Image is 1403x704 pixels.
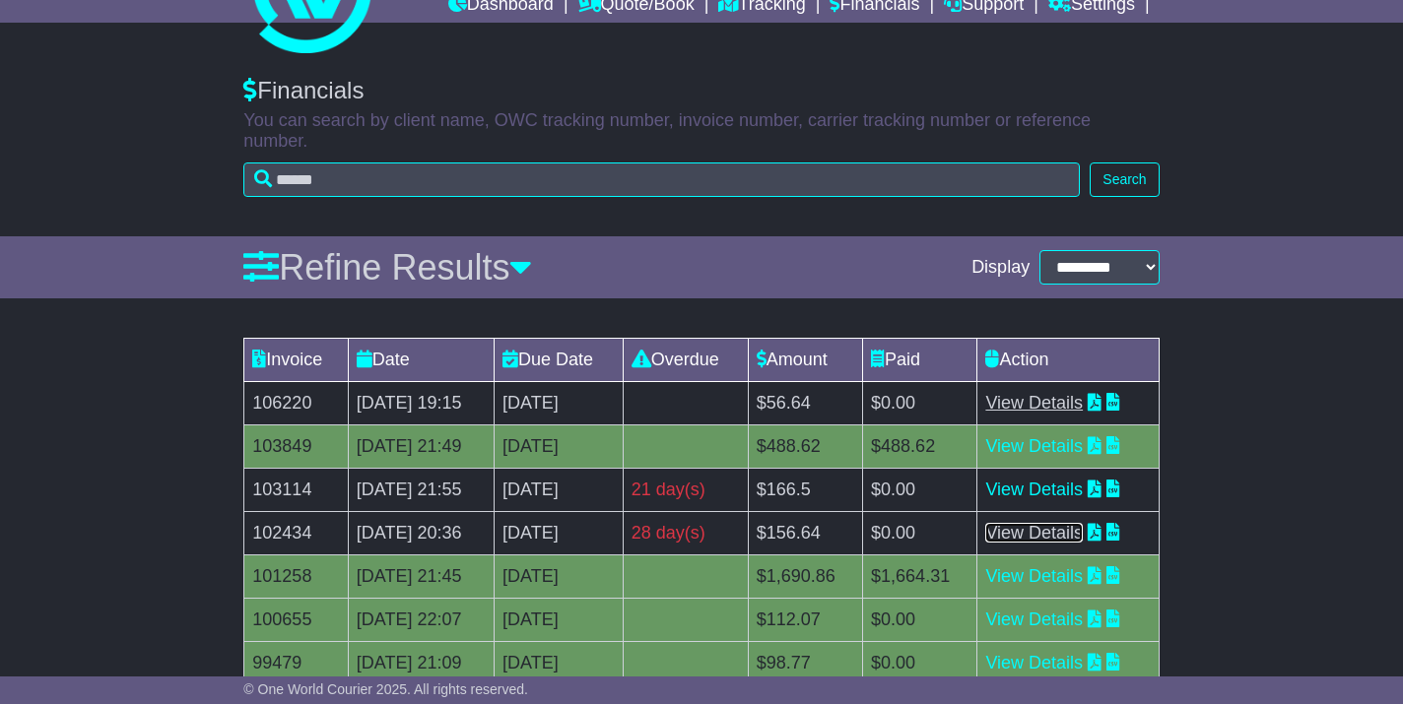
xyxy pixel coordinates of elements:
[244,382,348,425] td: 106220
[243,247,532,288] a: Refine Results
[632,477,740,503] div: 21 day(s)
[985,523,1083,543] a: View Details
[495,425,624,469] td: [DATE]
[748,339,862,382] td: Amount
[495,382,624,425] td: [DATE]
[748,469,862,512] td: $166.5
[495,555,624,599] td: [DATE]
[348,469,494,512] td: [DATE] 21:55
[244,469,348,512] td: 103114
[863,599,977,642] td: $0.00
[348,425,494,469] td: [DATE] 21:49
[748,512,862,555] td: $156.64
[1090,162,1159,197] button: Search
[495,469,624,512] td: [DATE]
[495,599,624,642] td: [DATE]
[863,512,977,555] td: $0.00
[348,382,494,425] td: [DATE] 19:15
[971,257,1030,279] span: Display
[748,382,862,425] td: $56.64
[244,555,348,599] td: 101258
[348,339,494,382] td: Date
[863,425,977,469] td: $488.62
[985,480,1083,499] a: View Details
[985,393,1083,413] a: View Details
[863,382,977,425] td: $0.00
[985,609,1083,629] a: View Details
[863,555,977,599] td: $1,664.31
[985,653,1083,672] a: View Details
[863,469,977,512] td: $0.00
[748,555,862,599] td: $1,690.86
[348,555,494,599] td: [DATE] 21:45
[863,642,977,685] td: $0.00
[632,520,740,546] div: 28 day(s)
[495,339,624,382] td: Due Date
[495,512,624,555] td: [DATE]
[348,512,494,555] td: [DATE] 20:36
[244,425,348,469] td: 103849
[244,599,348,642] td: 100655
[244,339,348,382] td: Invoice
[748,599,862,642] td: $112.07
[985,436,1083,456] a: View Details
[985,566,1083,586] a: View Details
[748,425,862,469] td: $488.62
[348,599,494,642] td: [DATE] 22:07
[243,681,528,697] span: © One World Courier 2025. All rights reserved.
[244,642,348,685] td: 99479
[243,110,1159,153] p: You can search by client name, OWC tracking number, invoice number, carrier tracking number or re...
[863,339,977,382] td: Paid
[495,642,624,685] td: [DATE]
[244,512,348,555] td: 102434
[977,339,1159,382] td: Action
[623,339,748,382] td: Overdue
[243,77,1159,105] div: Financials
[348,642,494,685] td: [DATE] 21:09
[748,642,862,685] td: $98.77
